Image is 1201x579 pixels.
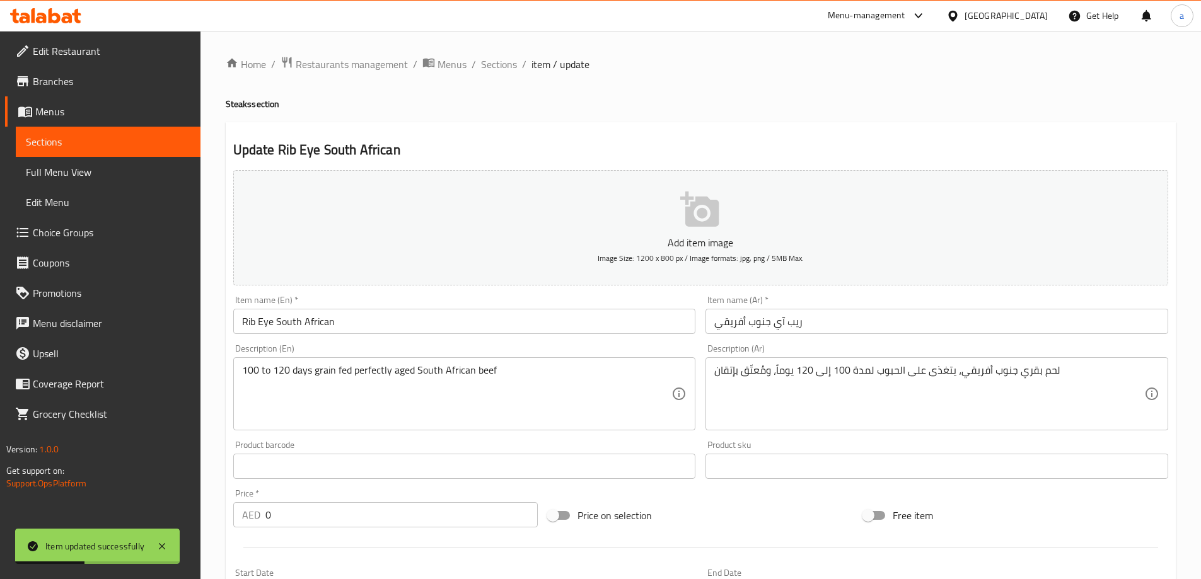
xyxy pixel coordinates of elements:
[33,74,190,89] span: Branches
[705,454,1168,479] input: Please enter product sku
[531,57,589,72] span: item / update
[33,406,190,421] span: Grocery Checklist
[45,539,144,553] div: Item updated successfully
[422,56,467,72] a: Menus
[226,56,1176,72] nav: breadcrumb
[33,225,190,240] span: Choice Groups
[33,255,190,270] span: Coupons
[16,187,200,217] a: Edit Menu
[5,66,200,96] a: Branches
[5,248,200,278] a: Coupons
[965,9,1048,23] div: [GEOGRAPHIC_DATA]
[265,502,538,527] input: Please enter price
[16,127,200,157] a: Sections
[893,508,933,523] span: Free item
[39,441,59,457] span: 1.0.0
[233,170,1168,285] button: Add item imageImage Size: 1200 x 800 px / Image formats: jpg, png / 5MB Max.
[253,235,1149,250] p: Add item image
[5,278,200,308] a: Promotions
[233,140,1168,159] h2: Update Rib Eye South African
[33,316,190,331] span: Menu disclaimer
[577,508,652,523] span: Price on selection
[33,346,190,361] span: Upsell
[35,104,190,119] span: Menus
[522,57,526,72] li: /
[413,57,417,72] li: /
[5,217,200,248] a: Choice Groups
[271,57,276,72] li: /
[6,441,37,457] span: Version:
[5,399,200,429] a: Grocery Checklist
[226,57,266,72] a: Home
[33,376,190,391] span: Coverage Report
[26,134,190,149] span: Sections
[33,285,190,301] span: Promotions
[5,369,200,399] a: Coverage Report
[481,57,517,72] a: Sections
[438,57,467,72] span: Menus
[5,96,200,127] a: Menus
[828,8,905,23] div: Menu-management
[5,36,200,66] a: Edit Restaurant
[233,309,696,334] input: Enter name En
[233,454,696,479] input: Please enter product barcode
[714,364,1144,424] textarea: لحم بقري جنوب أفريقي، يتغذى على الحبوب لمدة 100 إلى 120 يوماً، ومُعتّق بإتقان
[598,251,804,265] span: Image Size: 1200 x 800 px / Image formats: jpg, png / 5MB Max.
[242,507,260,522] p: AED
[5,338,200,369] a: Upsell
[26,195,190,210] span: Edit Menu
[33,43,190,59] span: Edit Restaurant
[226,98,1176,110] h4: Steaks section
[6,475,86,491] a: Support.OpsPlatform
[16,157,200,187] a: Full Menu View
[6,462,64,479] span: Get support on:
[26,164,190,180] span: Full Menu View
[281,56,408,72] a: Restaurants management
[705,309,1168,334] input: Enter name Ar
[242,364,672,424] textarea: 100 to 120 days grain fed perfectly aged South African beef
[296,57,408,72] span: Restaurants management
[1180,9,1184,23] span: a
[5,308,200,338] a: Menu disclaimer
[472,57,476,72] li: /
